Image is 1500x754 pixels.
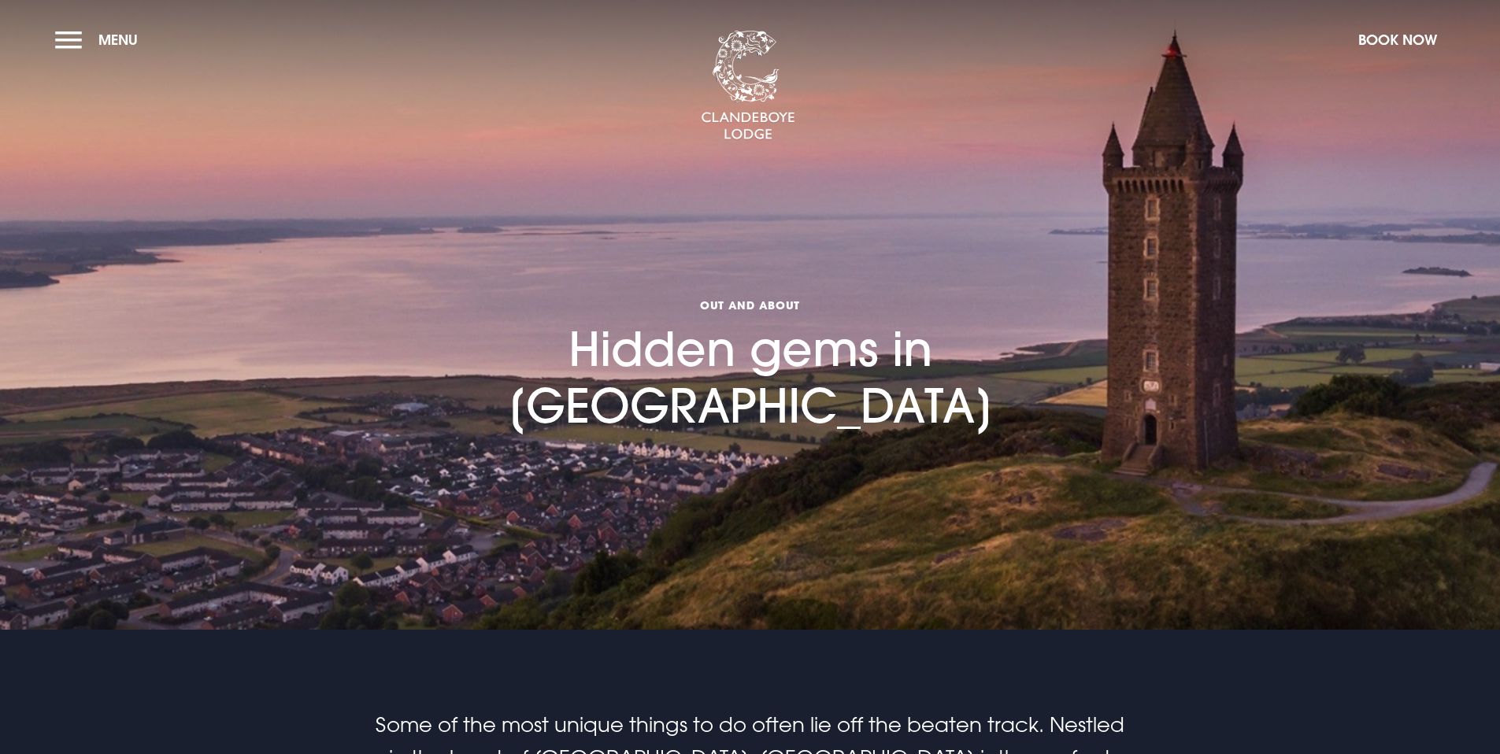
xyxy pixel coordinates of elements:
[701,31,795,141] img: Clandeboye Lodge
[98,31,138,49] span: Menu
[435,298,1065,312] span: Out and About
[1350,23,1445,57] button: Book Now
[435,204,1065,433] h1: Hidden gems in [GEOGRAPHIC_DATA]
[55,23,146,57] button: Menu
